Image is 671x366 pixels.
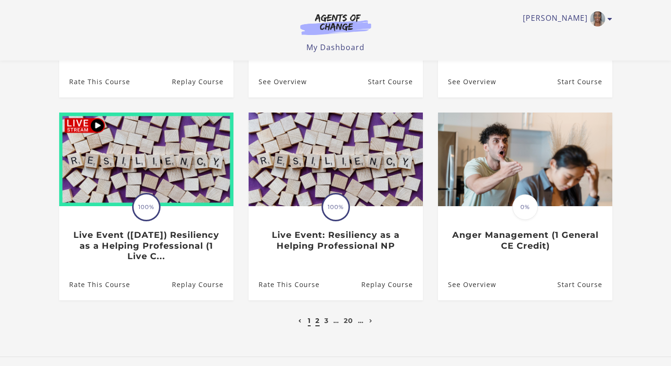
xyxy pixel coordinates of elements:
h3: Anger Management (1 General CE Credit) [448,230,602,251]
a: Live Event: Resiliency as a Helping Professional NP: Rate This Course [249,269,320,300]
a: 3 [324,316,329,325]
span: 100% [323,194,349,220]
a: 2 [315,316,320,325]
a: Best Practices for Clinical Care with Asian Americans (1 Cultural C...: Resume Course [367,67,422,97]
span: 0% [512,194,538,220]
a: Live Event (8/15/25) Resiliency as a Helping Professional (1 Live C...: Rate This Course [59,269,130,300]
a: Anger Management (1 General CE Credit): Resume Course [557,269,612,300]
a: Live Event: Resiliency as a Helping Professional NP: Resume Course [361,269,422,300]
a: Resiliency as a Helping Professional (1 General CE Credit): See Overview [438,67,496,97]
a: Resiliency as a Helping Professional (1 General CE Credit): Resume Course [557,67,612,97]
a: … [358,316,364,325]
a: 1 [308,316,311,325]
a: Best Practices for Clinical Care with Asian Americans (1 Cultural C...: See Overview [249,67,307,97]
a: 20 [344,316,353,325]
img: Agents of Change Logo [290,13,381,35]
a: … [333,316,339,325]
h3: Live Event: Resiliency as a Helping Professional NP [259,230,412,251]
a: Toggle menu [523,11,608,26]
a: Live Event (8/22/25) Treating Anxiety Disorders: An Overview of DBT...: Rate This Course [59,67,130,97]
span: 100% [134,194,159,220]
a: My Dashboard [306,42,365,52]
a: Live Event (8/22/25) Treating Anxiety Disorders: An Overview of DBT...: Resume Course [171,67,233,97]
h3: Live Event ([DATE]) Resiliency as a Helping Professional (1 Live C... [69,230,223,262]
a: Live Event (8/15/25) Resiliency as a Helping Professional (1 Live C...: Resume Course [171,269,233,300]
a: Anger Management (1 General CE Credit): See Overview [438,269,496,300]
a: Next page [367,316,375,325]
